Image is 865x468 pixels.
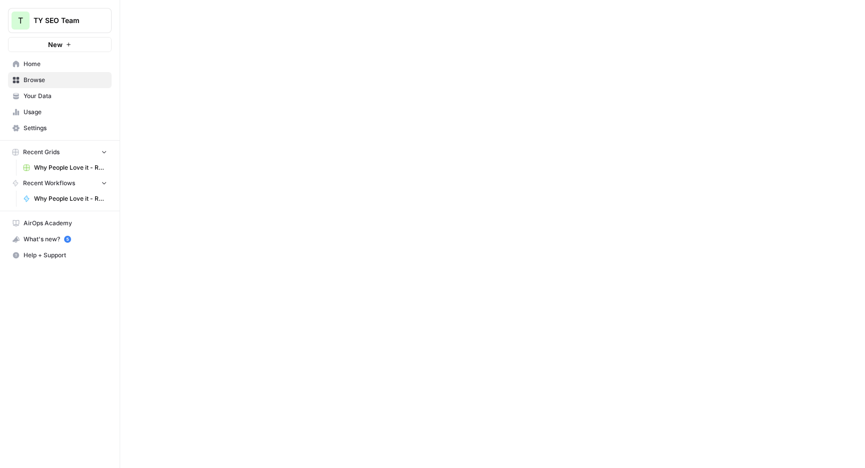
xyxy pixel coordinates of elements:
[66,237,69,242] text: 5
[24,251,107,260] span: Help + Support
[19,160,112,176] a: Why People Love it - RO PDP Content [Anil] Grid
[34,194,107,203] span: Why People Love it - RO PDP Content [Anil]
[48,40,63,50] span: New
[24,108,107,117] span: Usage
[24,219,107,228] span: AirOps Academy
[24,60,107,69] span: Home
[8,176,112,191] button: Recent Workflows
[34,163,107,172] span: Why People Love it - RO PDP Content [Anil] Grid
[24,92,107,101] span: Your Data
[8,145,112,160] button: Recent Grids
[8,72,112,88] a: Browse
[18,15,23,27] span: T
[8,104,112,120] a: Usage
[23,148,60,157] span: Recent Grids
[8,231,112,247] button: What's new? 5
[8,247,112,263] button: Help + Support
[9,232,111,247] div: What's new?
[8,120,112,136] a: Settings
[24,76,107,85] span: Browse
[8,8,112,33] button: Workspace: TY SEO Team
[8,215,112,231] a: AirOps Academy
[34,16,94,26] span: TY SEO Team
[8,88,112,104] a: Your Data
[23,179,75,188] span: Recent Workflows
[8,56,112,72] a: Home
[24,124,107,133] span: Settings
[19,191,112,207] a: Why People Love it - RO PDP Content [Anil]
[8,37,112,52] button: New
[64,236,71,243] a: 5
